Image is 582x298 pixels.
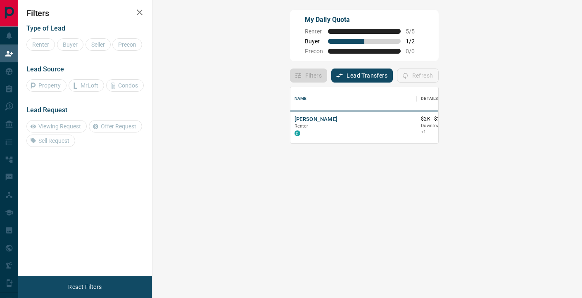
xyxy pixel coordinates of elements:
[406,28,424,35] span: 5 / 5
[26,65,64,73] span: Lead Source
[305,48,323,54] span: Precon
[421,116,492,123] p: $2K - $3K
[305,38,323,45] span: Buyer
[295,130,300,136] div: condos.ca
[26,24,65,32] span: Type of Lead
[26,8,144,18] h2: Filters
[295,123,309,129] span: Renter
[331,69,393,83] button: Lead Transfers
[63,280,107,294] button: Reset Filters
[295,87,307,110] div: Name
[406,48,424,54] span: 0 / 0
[406,38,424,45] span: 1 / 2
[421,87,438,110] div: Details
[290,87,417,110] div: Name
[26,106,67,114] span: Lead Request
[305,28,323,35] span: Renter
[295,116,338,123] button: [PERSON_NAME]
[421,123,492,135] p: Toronto
[305,15,424,25] p: My Daily Quota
